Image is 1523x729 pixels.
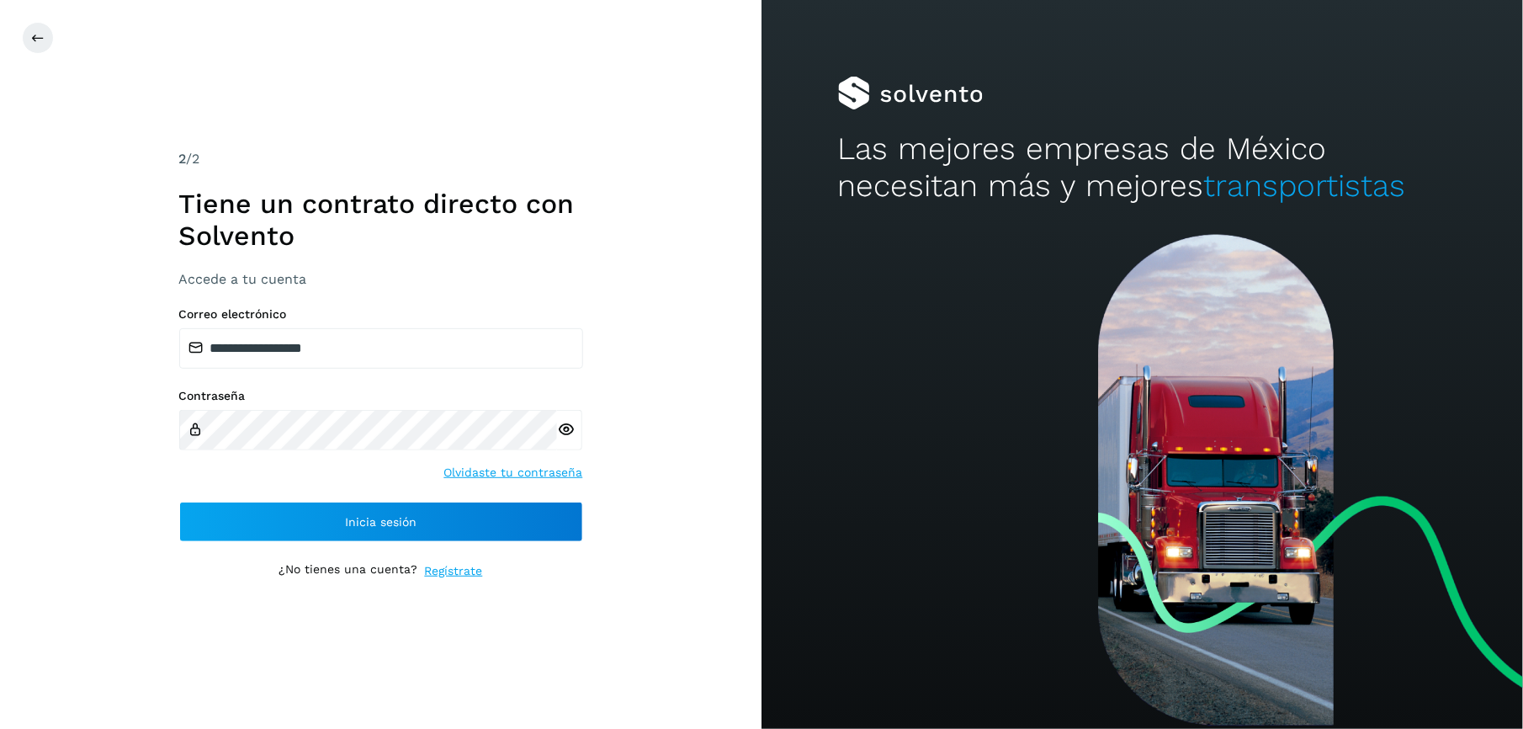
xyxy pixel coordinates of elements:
[179,188,583,253] h1: Tiene un contrato directo con Solvento
[279,562,418,580] p: ¿No tienes una cuenta?
[425,562,483,580] a: Regístrate
[179,307,583,322] label: Correo electrónico
[179,149,583,169] div: /2
[838,130,1447,205] h2: Las mejores empresas de México necesitan más y mejores
[179,271,583,287] h3: Accede a tu cuenta
[179,502,583,542] button: Inicia sesión
[179,151,187,167] span: 2
[444,464,583,482] a: Olvidaste tu contraseña
[1204,168,1406,204] span: transportistas
[345,516,417,528] span: Inicia sesión
[179,389,583,403] label: Contraseña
